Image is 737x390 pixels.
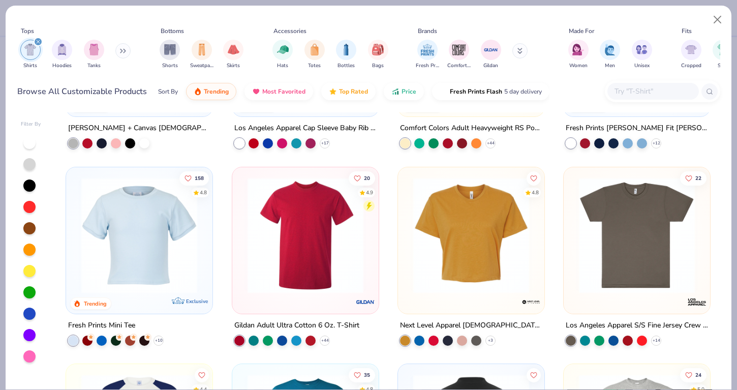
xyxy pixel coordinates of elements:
img: 3c1a081b-6ca8-4a00-a3b6-7ee979c43c2b [242,177,368,293]
img: Hoodies Image [56,44,68,55]
button: filter button [84,40,104,70]
img: Next Level Apparel logo [521,292,541,312]
div: Made For [569,26,594,36]
img: trending.gif [194,87,202,96]
button: Like [527,368,541,382]
span: Skirts [227,62,240,70]
span: 20 [363,175,370,181]
button: Close [708,10,727,29]
button: filter button [713,40,733,70]
button: filter button [416,40,439,70]
span: 24 [695,372,701,377]
div: Filter By [21,121,41,128]
div: filter for Hoodies [52,40,72,70]
div: Comfort Colors Adult Heavyweight RS Pocket T-Shirt [400,122,542,135]
div: 4.8 [200,189,207,196]
span: 5 day delivery [504,86,542,98]
div: filter for Totes [304,40,325,70]
img: dcfe7741-dfbe-4acc-ad9a-3b0f92b71621 [76,177,202,293]
img: Slim Image [717,44,728,55]
span: Unisex [634,62,650,70]
div: Accessories [273,26,306,36]
img: Gildan Image [483,42,499,57]
div: Los Angeles Apparel S/S Fine Jersey Crew 4.3 Oz [566,319,708,332]
span: + 12 [653,140,660,146]
img: Tanks Image [88,44,100,55]
button: filter button [223,40,243,70]
button: Top Rated [321,83,376,100]
button: filter button [160,40,180,70]
img: ea47d127-ca3a-470b-9b38-cdba927fae43 [368,177,495,293]
img: Bottles Image [341,44,352,55]
img: Skirts Image [228,44,239,55]
button: filter button [447,40,471,70]
span: Shorts [162,62,178,70]
input: Try "T-Shirt" [613,85,692,97]
img: af9b5bcf-dba5-4e65-85d9-e5a022bce63f [534,177,660,293]
span: + 10 [155,338,163,344]
span: Slim [718,62,728,70]
div: Los Angeles Apparel Cap Sleeve Baby Rib Crop Top [234,122,377,135]
span: + 44 [486,140,494,146]
span: Women [569,62,588,70]
span: Men [605,62,615,70]
div: Brands [418,26,437,36]
button: Fresh Prints Flash5 day delivery [432,83,549,100]
button: Trending [186,83,236,100]
div: filter for Fresh Prints [416,40,439,70]
div: filter for Slim [713,40,733,70]
button: Like [195,368,209,382]
img: flash.gif [440,87,448,96]
div: filter for Cropped [681,40,701,70]
div: filter for Skirts [223,40,243,70]
img: Shirts Image [24,44,36,55]
button: filter button [272,40,293,70]
div: [PERSON_NAME] + Canvas [DEMOGRAPHIC_DATA]' Micro Ribbed Baby Tee [68,122,210,135]
span: Tanks [87,62,101,70]
div: Tops [21,26,34,36]
img: adc9af2d-e8b8-4292-b1ad-cbabbfa5031f [574,177,700,293]
div: Fresh Prints [PERSON_NAME] Fit [PERSON_NAME] Shirt [566,122,708,135]
div: filter for Comfort Colors [447,40,471,70]
div: filter for Tanks [84,40,104,70]
div: Gildan Adult Ultra Cotton 6 Oz. T-Shirt [234,319,359,332]
img: ac85d554-9c5a-4192-9f6b-9a1c8cda542c [408,177,534,293]
span: Price [402,87,416,96]
div: Browse All Customizable Products [17,85,147,98]
img: Bags Image [372,44,383,55]
span: Totes [308,62,321,70]
button: filter button [20,40,41,70]
img: Unisex Image [636,44,648,55]
span: Gildan [483,62,498,70]
img: Hats Image [277,44,289,55]
div: filter for Bottles [336,40,356,70]
div: filter for Gildan [481,40,501,70]
div: Next Level Apparel [DEMOGRAPHIC_DATA]' Ideal Crop T-Shirt [400,319,542,332]
span: Cropped [681,62,701,70]
span: + 3 [488,338,493,344]
img: Los Angeles Apparel logo [687,292,707,312]
span: Hoodies [52,62,72,70]
img: Sweatpants Image [196,44,207,55]
button: filter button [481,40,501,70]
div: Bottoms [161,26,184,36]
span: + 44 [321,338,328,344]
span: Trending [204,87,229,96]
img: Comfort Colors Image [451,42,467,57]
button: filter button [190,40,213,70]
div: filter for Hats [272,40,293,70]
div: filter for Men [600,40,620,70]
span: 22 [695,175,701,181]
span: Shirts [23,62,37,70]
div: filter for Shirts [20,40,41,70]
div: filter for Sweatpants [190,40,213,70]
span: + 17 [321,140,328,146]
button: Like [680,368,707,382]
div: filter for Shorts [160,40,180,70]
button: Like [179,171,209,185]
img: Fresh Prints Image [420,42,435,57]
img: Totes Image [309,44,320,55]
div: filter for Bags [368,40,388,70]
div: 4.9 [365,189,373,196]
div: Fits [682,26,692,36]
